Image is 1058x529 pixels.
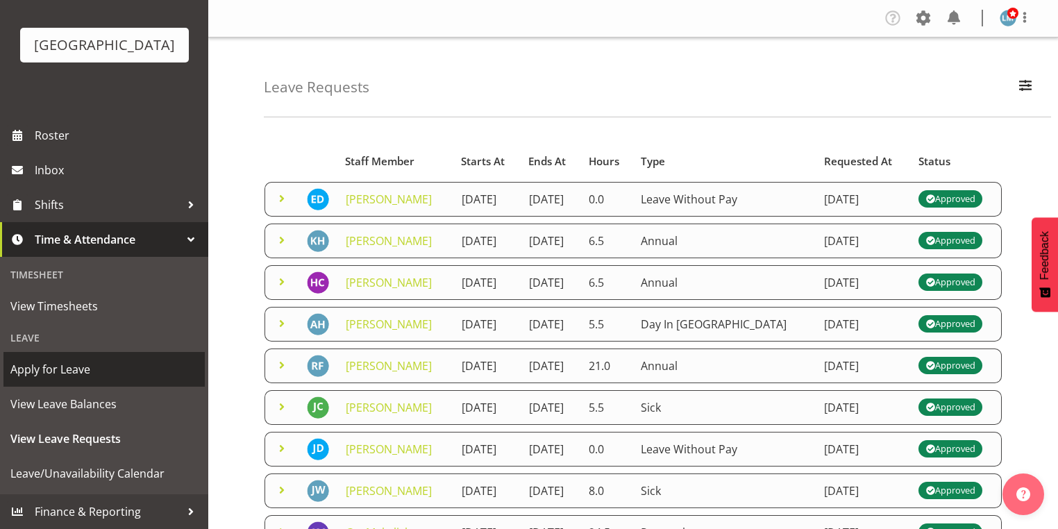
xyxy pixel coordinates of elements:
[632,224,816,258] td: Annual
[34,35,175,56] div: [GEOGRAPHIC_DATA]
[521,182,581,217] td: [DATE]
[816,224,910,258] td: [DATE]
[925,191,975,208] div: Approved
[346,442,432,457] a: [PERSON_NAME]
[580,265,632,300] td: 6.5
[10,428,198,449] span: View Leave Requests
[453,182,521,217] td: [DATE]
[307,438,329,460] img: joyce-dingatong10250.jpg
[453,224,521,258] td: [DATE]
[307,396,329,419] img: juliana-catapang10863.jpg
[925,274,975,291] div: Approved
[925,482,975,499] div: Approved
[346,483,432,498] a: [PERSON_NAME]
[35,501,180,522] span: Finance & Reporting
[345,153,414,169] span: Staff Member
[346,317,432,332] a: [PERSON_NAME]
[580,224,632,258] td: 6.5
[35,125,201,146] span: Roster
[453,390,521,425] td: [DATE]
[35,160,201,180] span: Inbox
[521,307,581,342] td: [DATE]
[521,224,581,258] td: [DATE]
[3,289,205,324] a: View Timesheets
[589,153,619,169] span: Hours
[816,182,910,217] td: [DATE]
[925,358,975,374] div: Approved
[346,358,432,373] a: [PERSON_NAME]
[580,473,632,508] td: 8.0
[307,271,329,294] img: helen-catlow9941.jpg
[816,390,910,425] td: [DATE]
[10,296,198,317] span: View Timesheets
[307,188,329,210] img: emily-de-munnik11107.jpg
[918,153,950,169] span: Status
[580,182,632,217] td: 0.0
[1039,231,1051,280] span: Feedback
[925,441,975,457] div: Approved
[1032,217,1058,312] button: Feedback - Show survey
[3,260,205,289] div: Timesheet
[307,313,329,335] img: angela-hogendoorn622.jpg
[453,349,521,383] td: [DATE]
[816,307,910,342] td: [DATE]
[3,324,205,352] div: Leave
[453,265,521,300] td: [DATE]
[632,182,816,217] td: Leave Without Pay
[641,153,665,169] span: Type
[521,265,581,300] td: [DATE]
[580,307,632,342] td: 5.5
[346,192,432,207] a: [PERSON_NAME]
[521,390,581,425] td: [DATE]
[1011,72,1040,103] button: Filter Employees
[307,480,329,502] img: jane-western642.jpg
[528,153,566,169] span: Ends At
[264,79,369,95] h4: Leave Requests
[346,400,432,415] a: [PERSON_NAME]
[307,355,329,377] img: ruth-flavell678.jpg
[453,307,521,342] td: [DATE]
[1000,10,1016,26] img: lesley-mckenzie127.jpg
[521,349,581,383] td: [DATE]
[632,265,816,300] td: Annual
[346,233,432,249] a: [PERSON_NAME]
[521,432,581,467] td: [DATE]
[632,473,816,508] td: Sick
[580,349,632,383] td: 21.0
[453,473,521,508] td: [DATE]
[632,349,816,383] td: Annual
[1016,487,1030,501] img: help-xxl-2.png
[461,153,505,169] span: Starts At
[632,307,816,342] td: Day In [GEOGRAPHIC_DATA]
[3,421,205,456] a: View Leave Requests
[632,390,816,425] td: Sick
[816,265,910,300] td: [DATE]
[10,359,198,380] span: Apply for Leave
[580,390,632,425] td: 5.5
[346,275,432,290] a: [PERSON_NAME]
[10,394,198,414] span: View Leave Balances
[580,432,632,467] td: 0.0
[35,194,180,215] span: Shifts
[307,230,329,252] img: kelly-halvorsen651.jpg
[925,399,975,416] div: Approved
[824,153,892,169] span: Requested At
[453,432,521,467] td: [DATE]
[3,456,205,491] a: Leave/Unavailability Calendar
[925,316,975,333] div: Approved
[35,229,180,250] span: Time & Attendance
[816,473,910,508] td: [DATE]
[925,233,975,249] div: Approved
[10,463,198,484] span: Leave/Unavailability Calendar
[3,387,205,421] a: View Leave Balances
[3,352,205,387] a: Apply for Leave
[816,432,910,467] td: [DATE]
[816,349,910,383] td: [DATE]
[632,432,816,467] td: Leave Without Pay
[521,473,581,508] td: [DATE]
